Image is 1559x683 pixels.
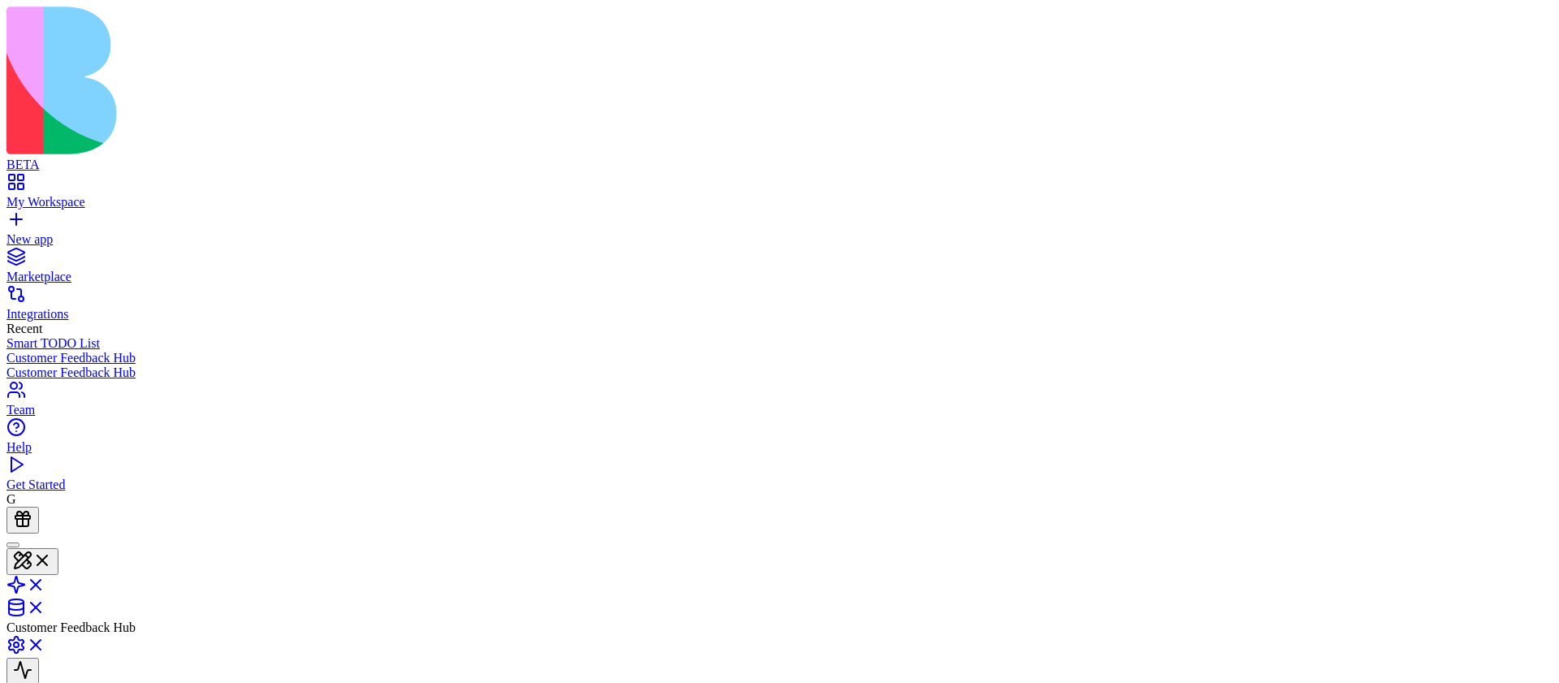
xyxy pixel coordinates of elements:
div: Get Started [6,478,1553,492]
span: G [6,492,16,506]
div: Help [6,440,1553,455]
a: My Workspace [6,180,1553,210]
div: Integrations [6,307,1553,322]
div: My Workspace [6,195,1553,210]
a: New app [6,218,1553,247]
a: Smart TODO List [6,336,1553,351]
a: Help [6,426,1553,455]
a: Customer Feedback Hub [6,365,1553,380]
div: Marketplace [6,270,1553,284]
a: Marketplace [6,255,1553,284]
span: Recent [6,322,42,335]
span: Customer Feedback Hub [6,620,136,634]
a: Integrations [6,292,1553,322]
a: Customer Feedback Hub [6,351,1553,365]
a: Get Started [6,463,1553,492]
a: Team [6,388,1553,417]
a: BETA [6,143,1553,172]
div: New app [6,232,1553,247]
div: Team [6,403,1553,417]
div: BETA [6,158,1553,172]
img: logo [6,6,659,154]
